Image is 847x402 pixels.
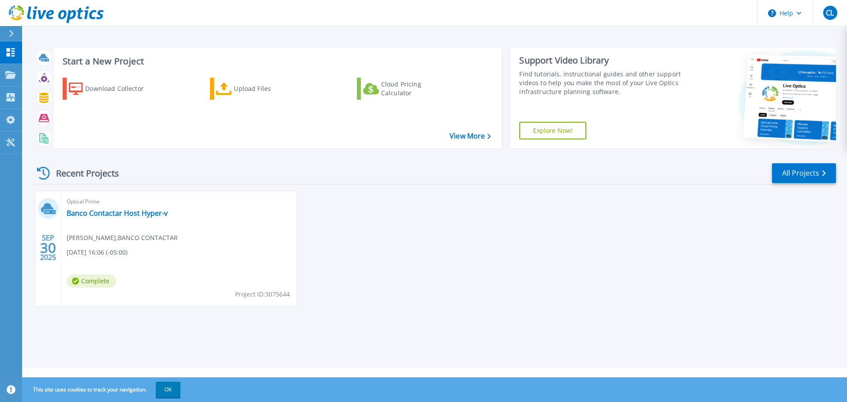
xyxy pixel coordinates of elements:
[67,233,178,243] span: [PERSON_NAME] , BANCO CONTACTAR
[67,197,291,207] span: Optical Prime
[63,56,491,66] h3: Start a New Project
[67,248,127,257] span: [DATE] 16:06 (-05:00)
[235,289,290,299] span: Project ID: 3075644
[156,382,180,398] button: OK
[826,9,834,16] span: CL
[85,80,156,98] div: Download Collector
[210,78,308,100] a: Upload Files
[40,232,56,264] div: SEP 2025
[40,244,56,252] span: 30
[24,382,180,398] span: This site uses cookies to track your navigation.
[63,78,161,100] a: Download Collector
[519,55,685,66] div: Support Video Library
[519,122,586,139] a: Explore Now!
[67,209,168,218] a: Banco Contactar Host Hyper-v
[67,274,116,288] span: Complete
[772,163,836,183] a: All Projects
[34,162,131,184] div: Recent Projects
[234,80,304,98] div: Upload Files
[357,78,455,100] a: Cloud Pricing Calculator
[519,70,685,96] div: Find tutorials, instructional guides and other support videos to help you make the most of your L...
[450,132,491,140] a: View More
[381,80,452,98] div: Cloud Pricing Calculator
